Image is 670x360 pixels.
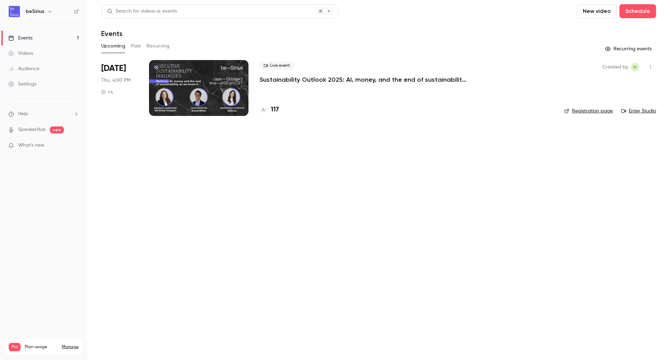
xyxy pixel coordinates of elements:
div: Events [8,35,32,42]
span: What's new [18,142,44,149]
div: Videos [8,50,33,57]
h4: 117 [271,105,279,115]
button: Recurring events [602,43,656,54]
span: Live event [260,61,294,70]
button: New video [577,4,617,18]
button: Past [131,41,141,52]
span: IK [633,63,637,71]
span: Plan usage [25,344,58,350]
span: Thu, 4:00 PM [101,77,131,84]
span: [DATE] [101,63,126,74]
button: Schedule [619,4,656,18]
button: Upcoming [101,41,125,52]
div: 1 h [101,89,113,95]
a: Enter Studio [621,108,656,115]
h1: Events [101,29,122,38]
span: Created by [602,63,628,71]
span: Pro [9,343,21,351]
a: Sustainability Outlook 2025: AI, money, and the end of sustainability as we knew it [260,75,469,84]
a: Manage [62,344,79,350]
span: Irina Kuzminykh [631,63,639,71]
span: Help [18,110,28,118]
h6: beSirius [26,8,44,15]
a: 117 [260,105,279,115]
a: Registration page [564,108,613,115]
span: new [50,126,64,133]
div: Settings [8,81,36,88]
div: Audience [8,65,39,72]
div: Search for videos or events [107,8,177,15]
li: help-dropdown-opener [8,110,79,118]
img: beSirius [9,6,20,17]
button: Recurring [147,41,170,52]
a: SpeakerHub [18,126,46,133]
div: Oct 2 Thu, 4:00 PM (Europe/Amsterdam) [101,60,138,116]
